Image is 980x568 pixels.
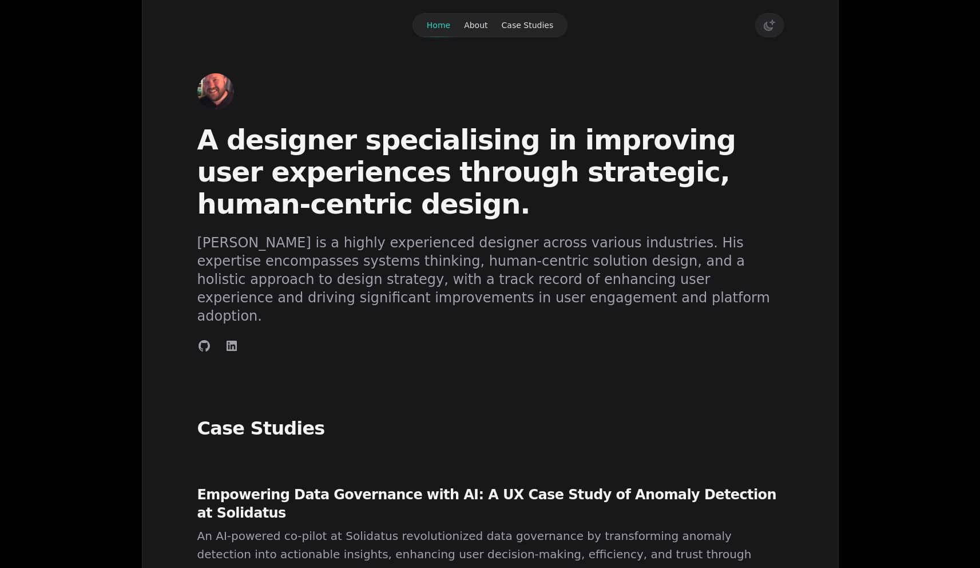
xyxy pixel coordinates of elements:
[197,487,776,521] a: Empowering Data Governance with AI: A UX Case Study of Anomaly Detection at Solidatus
[197,124,783,220] h1: A designer specialising in improving user experiences through strategic, human-centric design.
[197,339,211,353] a: Connect with me on GitHub
[225,339,239,353] a: Connect with me on LinkedIn
[756,14,783,37] button: Switch to light theme
[197,234,783,325] p: [PERSON_NAME] is a highly experienced designer across various industries. His expertise encompass...
[457,14,494,37] a: About
[197,73,234,110] a: Home
[420,14,457,37] a: Home
[495,14,561,37] a: Case Studies
[197,417,783,440] h2: Case Studies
